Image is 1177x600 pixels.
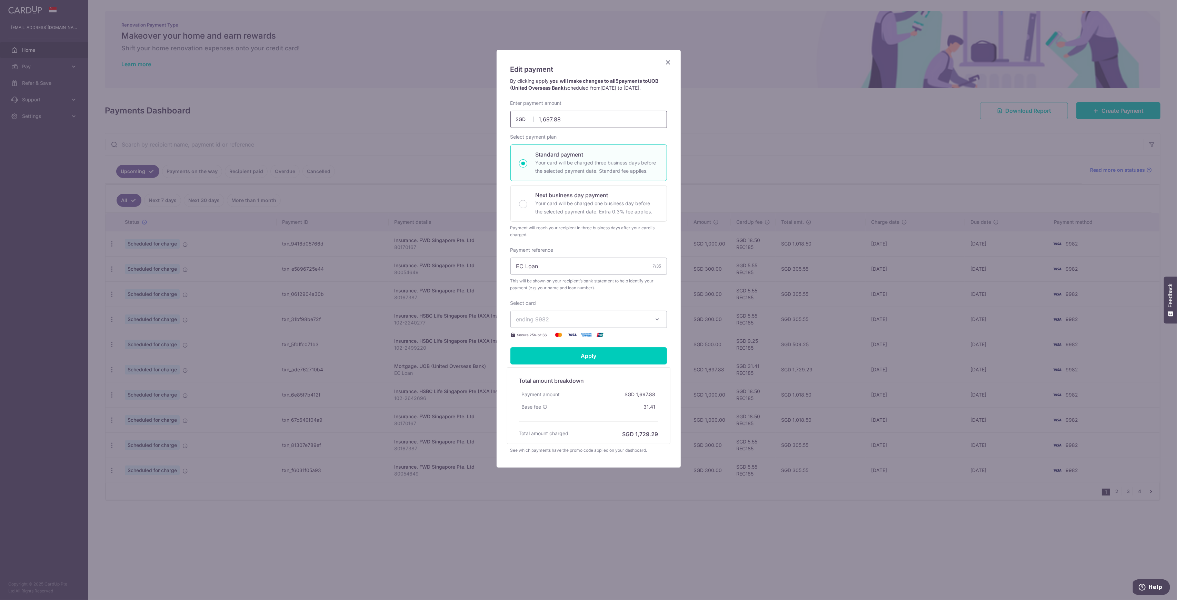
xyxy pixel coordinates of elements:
[519,377,658,385] h5: Total amount breakdown
[510,247,553,253] label: Payment reference
[510,78,667,91] p: By clicking apply, scheduled from .
[1167,283,1174,308] span: Feedback
[510,311,667,328] button: ending 9982
[1164,277,1177,323] button: Feedback - Show survey
[510,100,562,107] label: Enter payment amount
[519,430,569,437] h6: Total amount charged
[536,191,658,199] p: Next business day payment
[516,116,534,123] span: SGD
[510,278,667,291] span: This will be shown on your recipient’s bank statement to help identify your payment (e.g. your na...
[536,159,658,175] p: Your card will be charged three business days before the selected payment date. Standard fee appl...
[622,388,658,401] div: SGD 1,697.88
[653,263,661,270] div: 7/35
[616,78,619,84] span: 5
[510,300,536,307] label: Select card
[519,388,563,401] div: Payment amount
[522,403,541,410] span: Base fee
[1133,579,1170,597] iframe: Opens a widget where you can find more information
[510,111,667,128] input: 0.00
[566,331,579,339] img: Visa
[579,331,593,339] img: American Express
[510,64,667,75] h5: Edit payment
[664,58,672,67] button: Close
[536,150,658,159] p: Standard payment
[536,199,658,216] p: Your card will be charged one business day before the selected payment date. Extra 0.3% fee applies.
[516,316,549,323] span: ending 9982
[510,347,667,364] input: Apply
[622,430,658,438] h6: SGD 1,729.29
[510,78,659,91] strong: you will make changes to all payments to
[641,401,658,413] div: 31.41
[510,133,557,140] label: Select payment plan
[601,85,640,91] span: [DATE] to [DATE]
[593,331,607,339] img: UnionPay
[517,332,549,338] span: Secure 256-bit SSL
[510,447,667,454] div: See which payments have the promo code applied on your dashboard.
[510,224,667,238] div: Payment will reach your recipient in three business days after your card is charged.
[552,331,566,339] img: Mastercard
